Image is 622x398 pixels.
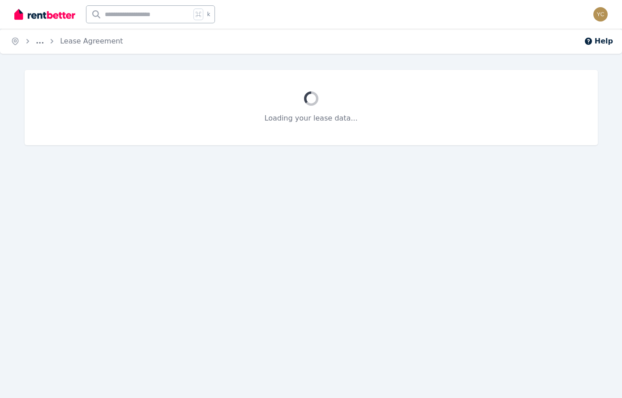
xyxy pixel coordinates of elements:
img: RentBetter [14,8,75,21]
a: Lease Agreement [60,37,123,45]
button: Help [584,36,613,47]
span: k [207,11,210,18]
img: Chin Choo Yong [593,7,608,22]
p: Loading your lease data... [46,113,576,124]
a: ... [36,37,44,45]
